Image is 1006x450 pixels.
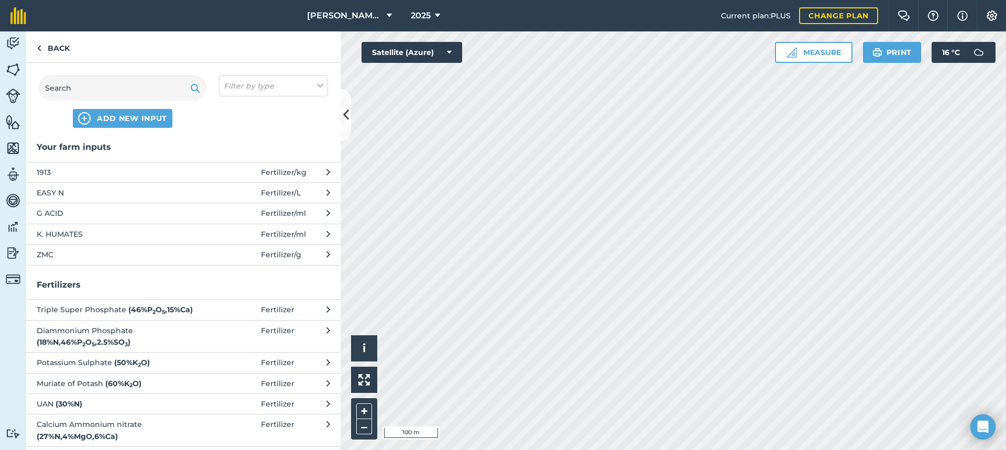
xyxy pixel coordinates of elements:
button: + [356,403,372,419]
button: Measure [775,42,852,63]
strong: ( 30 % N ) [56,399,82,409]
span: UAN [37,398,208,410]
span: ZMC [37,249,208,260]
button: i [351,335,377,361]
span: Fertilizer / ml [261,228,306,240]
sub: 3 [125,341,128,348]
button: Print [863,42,922,63]
a: Back [26,31,80,62]
img: A cog icon [986,10,998,21]
sub: 2 [152,309,156,315]
button: G ACID Fertilizer/ml [26,203,341,223]
button: Muriate of Potash (60%K2O)Fertilizer [26,373,341,393]
strong: ( 18 % N , 46 % P O , 2.5 % SO ) [37,337,130,347]
a: Change plan [799,7,878,24]
em: Filter by type [224,80,274,92]
button: ADD NEW INPUT [73,109,172,128]
button: Filter by type [219,75,328,96]
img: svg+xml;base64,PHN2ZyB4bWxucz0iaHR0cDovL3d3dy53My5vcmcvMjAwMC9zdmciIHdpZHRoPSI1NiIgaGVpZ2h0PSI2MC... [6,114,20,130]
img: svg+xml;base64,PHN2ZyB4bWxucz0iaHR0cDovL3d3dy53My5vcmcvMjAwMC9zdmciIHdpZHRoPSI1NiIgaGVpZ2h0PSI2MC... [6,140,20,156]
img: fieldmargin Logo [10,7,26,24]
span: Fertilizer / L [261,187,301,199]
img: svg+xml;base64,PHN2ZyB4bWxucz0iaHR0cDovL3d3dy53My5vcmcvMjAwMC9zdmciIHdpZHRoPSIxOSIgaGVpZ2h0PSIyNC... [872,46,882,59]
img: svg+xml;base64,PD94bWwgdmVyc2lvbj0iMS4wIiBlbmNvZGluZz0idXRmLTgiPz4KPCEtLSBHZW5lcmF0b3I6IEFkb2JlIE... [6,193,20,208]
span: i [363,342,366,355]
img: svg+xml;base64,PHN2ZyB4bWxucz0iaHR0cDovL3d3dy53My5vcmcvMjAwMC9zdmciIHdpZHRoPSI5IiBoZWlnaHQ9IjI0Ii... [37,42,41,54]
img: svg+xml;base64,PD94bWwgdmVyc2lvbj0iMS4wIiBlbmNvZGluZz0idXRmLTgiPz4KPCEtLSBHZW5lcmF0b3I6IEFkb2JlIE... [6,36,20,51]
span: K. HUMATES [37,228,208,240]
button: Triple Super Phosphate (46%P2O5,15%Ca)Fertilizer [26,299,341,320]
sub: 2 [138,361,141,368]
button: Diammonium Phosphate (18%N,46%P2O5,2.5%SO3)Fertilizer [26,320,341,353]
img: svg+xml;base64,PD94bWwgdmVyc2lvbj0iMS4wIiBlbmNvZGluZz0idXRmLTgiPz4KPCEtLSBHZW5lcmF0b3I6IEFkb2JlIE... [6,89,20,103]
h3: Fertilizers [26,278,341,292]
img: svg+xml;base64,PHN2ZyB4bWxucz0iaHR0cDovL3d3dy53My5vcmcvMjAwMC9zdmciIHdpZHRoPSIxNCIgaGVpZ2h0PSIyNC... [78,112,91,125]
span: Fertilizer / ml [261,207,306,219]
button: Satellite (Azure) [362,42,462,63]
h3: Your farm inputs [26,140,341,154]
img: Four arrows, one pointing top left, one top right, one bottom right and the last bottom left [358,374,370,386]
button: UAN (30%N)Fertilizer [26,393,341,414]
img: svg+xml;base64,PD94bWwgdmVyc2lvbj0iMS4wIiBlbmNvZGluZz0idXRmLTgiPz4KPCEtLSBHZW5lcmF0b3I6IEFkb2JlIE... [968,42,989,63]
span: 1913 [37,167,208,178]
button: – [356,419,372,434]
img: svg+xml;base64,PHN2ZyB4bWxucz0iaHR0cDovL3d3dy53My5vcmcvMjAwMC9zdmciIHdpZHRoPSI1NiIgaGVpZ2h0PSI2MC... [6,62,20,78]
span: Diammonium Phosphate [37,325,208,348]
img: svg+xml;base64,PHN2ZyB4bWxucz0iaHR0cDovL3d3dy53My5vcmcvMjAwMC9zdmciIHdpZHRoPSIxOSIgaGVpZ2h0PSIyNC... [190,82,200,94]
img: svg+xml;base64,PHN2ZyB4bWxucz0iaHR0cDovL3d3dy53My5vcmcvMjAwMC9zdmciIHdpZHRoPSIxNyIgaGVpZ2h0PSIxNy... [957,9,968,22]
button: EASY N Fertilizer/L [26,182,341,203]
img: svg+xml;base64,PD94bWwgdmVyc2lvbj0iMS4wIiBlbmNvZGluZz0idXRmLTgiPz4KPCEtLSBHZW5lcmF0b3I6IEFkb2JlIE... [6,219,20,235]
span: EASY N [37,187,208,199]
img: svg+xml;base64,PD94bWwgdmVyc2lvbj0iMS4wIiBlbmNvZGluZz0idXRmLTgiPz4KPCEtLSBHZW5lcmF0b3I6IEFkb2JlIE... [6,167,20,182]
strong: ( 46 % P O , 15 % Ca ) [128,305,193,314]
span: Calcium Ammonium nitrate [37,419,208,442]
span: ADD NEW INPUT [97,113,167,124]
span: Muriate of Potash [37,378,208,389]
img: svg+xml;base64,PD94bWwgdmVyc2lvbj0iMS4wIiBlbmNvZGluZz0idXRmLTgiPz4KPCEtLSBHZW5lcmF0b3I6IEFkb2JlIE... [6,429,20,438]
strong: ( 27 % N , 4 % MgO , 6 % Ca ) [37,432,118,441]
input: Search [39,75,206,101]
button: 1913 Fertilizer/kg [26,162,341,182]
strong: ( 60 % K O ) [105,379,141,388]
span: G ACID [37,207,208,219]
sub: 2 [82,341,85,348]
div: Open Intercom Messenger [970,414,996,440]
span: Potassium Sulphate [37,357,208,368]
img: A question mark icon [927,10,939,21]
span: Fertilizer / kg [261,167,307,178]
sub: 5 [92,341,95,348]
img: svg+xml;base64,PD94bWwgdmVyc2lvbj0iMS4wIiBlbmNvZGluZz0idXRmLTgiPz4KPCEtLSBHZW5lcmF0b3I6IEFkb2JlIE... [6,272,20,287]
span: [PERSON_NAME] FARMS [307,9,382,22]
span: Current plan : PLUS [721,10,791,21]
button: Potassium Sulphate (50%K2O)Fertilizer [26,352,341,372]
img: Ruler icon [786,47,797,58]
sub: 2 [129,382,133,389]
span: 2025 [411,9,431,22]
button: K. HUMATES Fertilizer/ml [26,224,341,244]
span: Triple Super Phosphate [37,304,208,315]
button: ZMC Fertilizer/g [26,244,341,265]
strong: ( 50 % K O ) [114,358,150,367]
button: Calcium Ammonium nitrate (27%N,4%MgO,6%Ca)Fertilizer [26,414,341,446]
button: 16 °C [932,42,996,63]
img: Two speech bubbles overlapping with the left bubble in the forefront [898,10,910,21]
span: 16 ° C [942,42,960,63]
span: Fertilizer / g [261,249,301,260]
img: svg+xml;base64,PD94bWwgdmVyc2lvbj0iMS4wIiBlbmNvZGluZz0idXRmLTgiPz4KPCEtLSBHZW5lcmF0b3I6IEFkb2JlIE... [6,245,20,261]
sub: 5 [162,309,165,315]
